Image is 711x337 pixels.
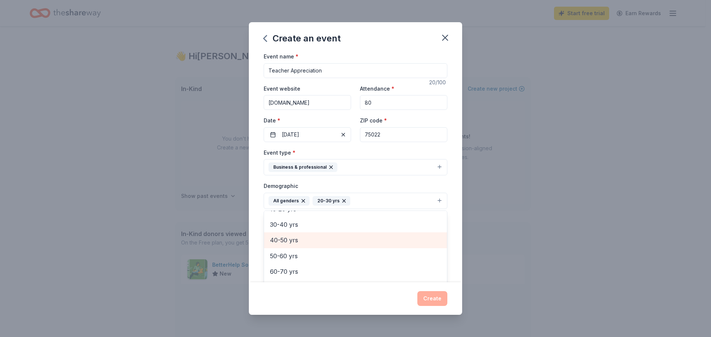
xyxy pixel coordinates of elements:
div: All genders [268,196,310,206]
div: All genders20-30 yrs [264,210,447,299]
span: 40-50 yrs [270,235,441,245]
span: 30-40 yrs [270,220,441,229]
div: 20-30 yrs [313,196,350,206]
span: 50-60 yrs [270,251,441,261]
span: 60-70 yrs [270,267,441,276]
button: All genders20-30 yrs [264,193,447,209]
